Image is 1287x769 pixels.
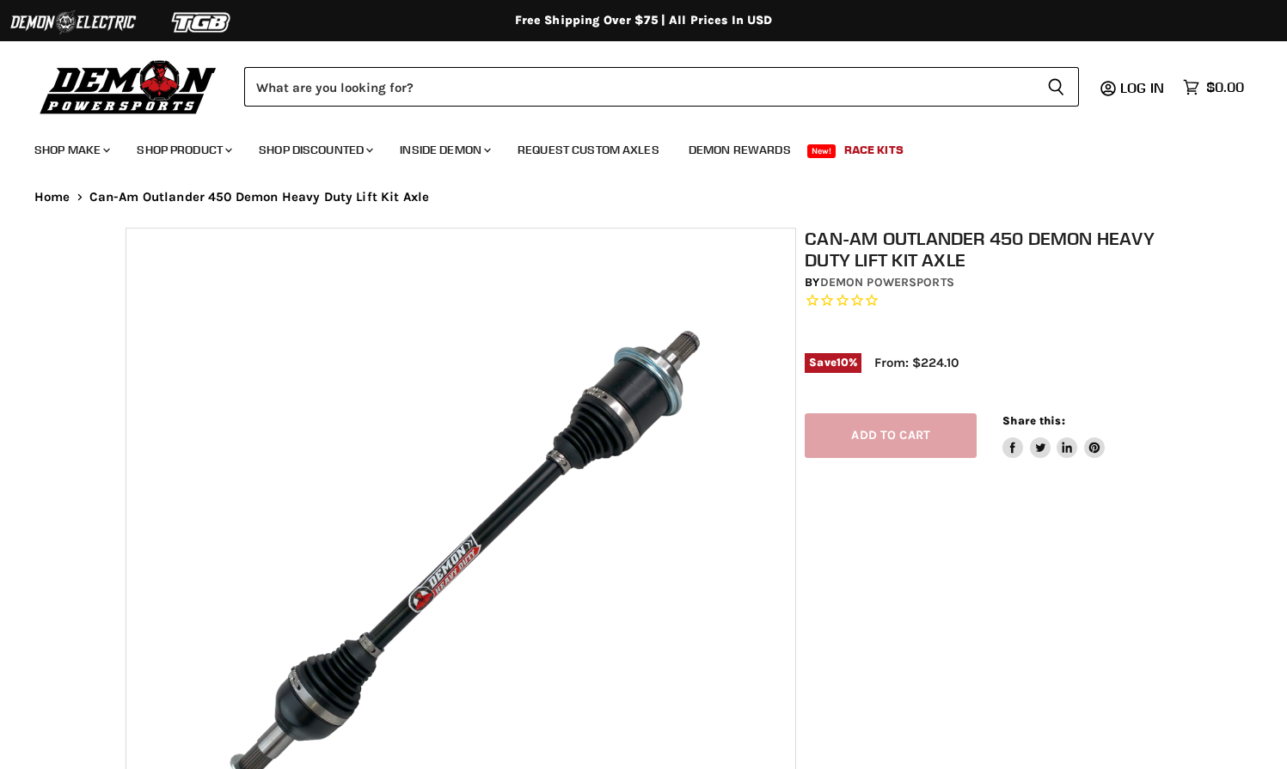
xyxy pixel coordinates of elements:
a: $0.00 [1174,75,1253,100]
span: Save % [805,353,861,372]
span: Log in [1120,79,1164,96]
button: Search [1033,67,1079,107]
a: Home [34,190,70,204]
a: Demon Powersports [820,275,954,290]
ul: Main menu [21,125,1240,168]
a: Demon Rewards [676,132,804,168]
span: $0.00 [1206,79,1244,95]
a: Request Custom Axles [505,132,672,168]
input: Search [244,67,1033,107]
span: New! [807,144,837,158]
a: Shop Discounted [246,132,383,168]
span: Rated 0.0 out of 5 stars 0 reviews [805,292,1170,310]
img: Demon Powersports [34,56,223,117]
a: Shop Make [21,132,120,168]
img: TGB Logo 2 [138,6,267,39]
span: Share this: [1002,414,1064,427]
span: From: $224.10 [874,355,959,370]
aside: Share this: [1002,413,1105,459]
img: Demon Electric Logo 2 [9,6,138,39]
h1: Can-Am Outlander 450 Demon Heavy Duty Lift Kit Axle [805,228,1170,271]
div: by [805,273,1170,292]
a: Race Kits [831,132,916,168]
span: Can-Am Outlander 450 Demon Heavy Duty Lift Kit Axle [89,190,430,204]
form: Product [244,67,1079,107]
span: 10 [837,356,849,369]
a: Log in [1112,80,1174,95]
a: Shop Product [124,132,242,168]
a: Inside Demon [387,132,501,168]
